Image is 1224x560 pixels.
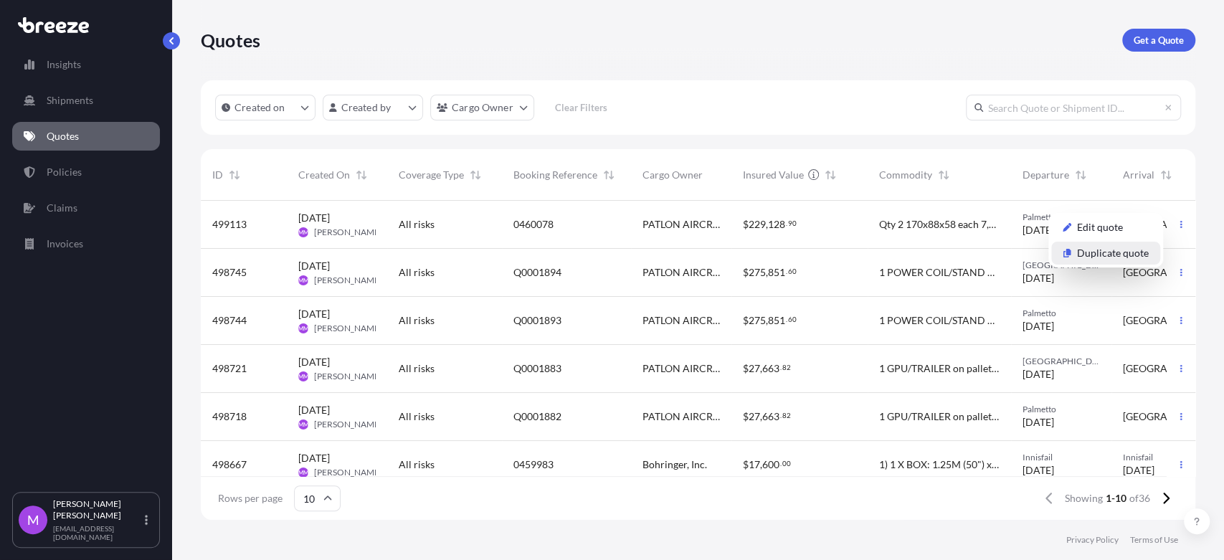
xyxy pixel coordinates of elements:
p: Quotes [201,29,260,52]
p: Get a Quote [1134,33,1184,47]
a: Edit quote [1051,216,1160,239]
div: Actions [1048,213,1163,267]
p: Edit quote [1077,220,1123,234]
a: Duplicate quote [1051,242,1160,265]
p: Duplicate quote [1077,246,1149,260]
